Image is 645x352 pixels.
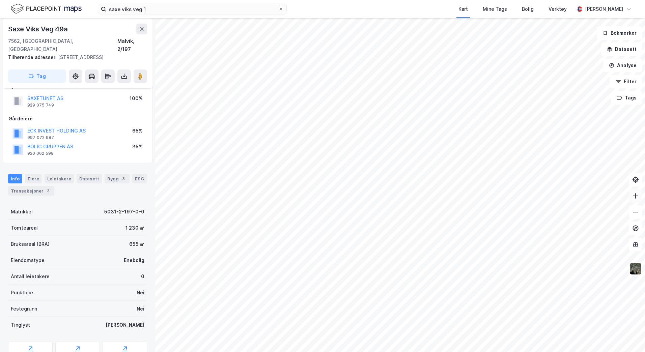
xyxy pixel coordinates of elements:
[11,289,33,297] div: Punktleie
[585,5,623,13] div: [PERSON_NAME]
[129,240,144,248] div: 655 ㎡
[611,320,645,352] div: Kontrollprogram for chat
[45,174,74,183] div: Leietakere
[458,5,468,13] div: Kart
[8,53,142,61] div: [STREET_ADDRESS]
[45,187,52,194] div: 3
[132,174,147,183] div: ESG
[132,143,143,151] div: 35%
[11,321,30,329] div: Tinglyst
[629,262,642,275] img: 9k=
[11,3,82,15] img: logo.f888ab2527a4732fd821a326f86c7f29.svg
[106,321,144,329] div: [PERSON_NAME]
[141,272,144,281] div: 0
[11,256,45,264] div: Eiendomstype
[104,208,144,216] div: 5031-2-197-0-0
[11,272,50,281] div: Antall leietakere
[611,320,645,352] iframe: Chat Widget
[8,69,66,83] button: Tag
[77,174,102,183] div: Datasett
[597,26,642,40] button: Bokmerker
[27,151,54,156] div: 920 062 598
[8,24,69,34] div: Saxe Viks Veg 49a
[124,256,144,264] div: Enebolig
[11,240,50,248] div: Bruksareal (BRA)
[611,91,642,105] button: Tags
[106,4,278,14] input: Søk på adresse, matrikkel, gårdeiere, leietakere eller personer
[105,174,130,183] div: Bygg
[8,174,22,183] div: Info
[8,54,58,60] span: Tilhørende adresser:
[25,174,42,183] div: Eiere
[8,186,54,196] div: Transaksjoner
[11,224,38,232] div: Tomteareal
[549,5,567,13] div: Verktøy
[117,37,147,53] div: Malvik, 2/197
[27,102,54,108] div: 929 075 749
[11,305,37,313] div: Festegrunn
[8,37,117,53] div: 7562, [GEOGRAPHIC_DATA], [GEOGRAPHIC_DATA]
[125,224,144,232] div: 1 230 ㎡
[11,208,33,216] div: Matrikkel
[610,75,642,88] button: Filter
[601,42,642,56] button: Datasett
[132,127,143,135] div: 65%
[603,59,642,72] button: Analyse
[522,5,534,13] div: Bolig
[137,305,144,313] div: Nei
[483,5,507,13] div: Mine Tags
[120,175,127,182] div: 3
[137,289,144,297] div: Nei
[27,135,54,140] div: 997 072 987
[130,94,143,102] div: 100%
[8,115,147,123] div: Gårdeiere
